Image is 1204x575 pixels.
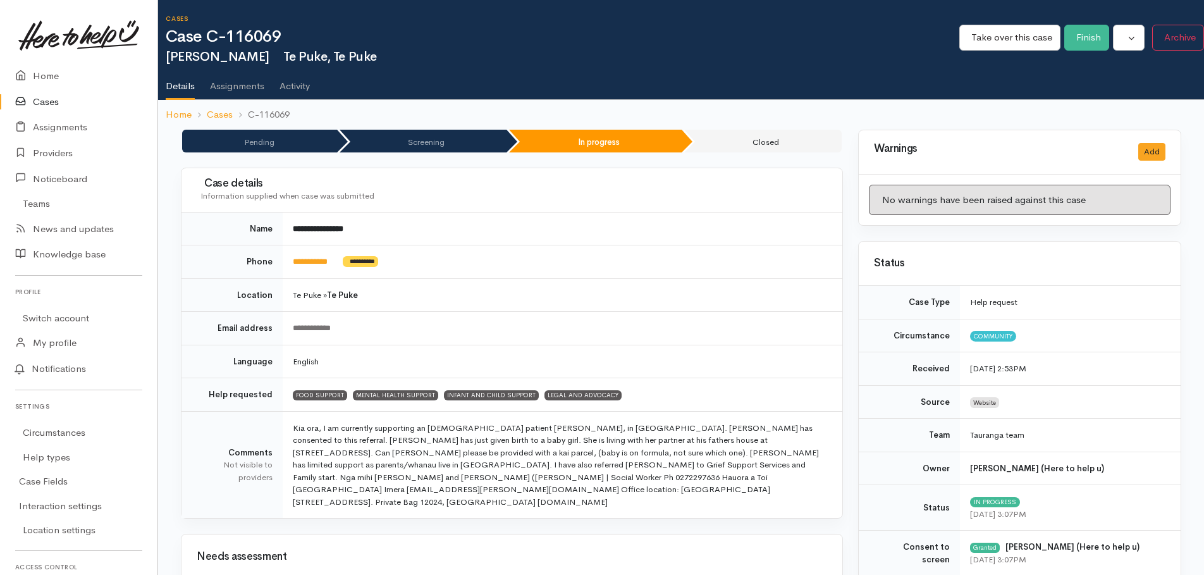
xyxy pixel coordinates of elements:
span: FOOD SUPPORT [293,390,347,400]
span: In progress [970,497,1020,507]
td: Location [181,278,283,312]
h1: Case C-116069 [166,28,959,46]
td: Team [859,419,960,452]
a: Assignments [210,64,264,99]
b: [PERSON_NAME] (Here to help u) [1005,541,1139,552]
td: Kia ora, I am currently supporting an [DEMOGRAPHIC_DATA] patient [PERSON_NAME], in [GEOGRAPHIC_DA... [283,411,842,518]
div: Granted [970,543,1000,553]
td: Received [859,352,960,386]
h6: Settings [15,398,142,415]
nav: breadcrumb [158,100,1204,130]
span: Community [970,331,1016,341]
b: Te Puke [327,290,358,300]
h6: Cases [166,15,959,22]
div: [DATE] 3:07PM [970,508,1165,521]
td: Name [181,213,283,245]
button: Archive [1152,25,1204,51]
span: Tauranga team [970,430,1024,440]
span: Te Puke » [293,290,358,300]
h3: Case details [200,178,827,190]
h6: Profile [15,283,142,300]
a: Home [166,108,192,122]
td: Comments [181,411,283,518]
li: Closed [684,130,842,152]
td: Circumstance [859,319,960,352]
h3: Warnings [874,143,1123,155]
button: Finish [1064,25,1109,51]
h3: Status [874,257,1165,269]
div: [DATE] 3:07PM [970,553,1165,566]
a: Details [166,64,195,101]
li: In progress [509,130,682,152]
div: No warnings have been raised against this case [869,185,1170,216]
td: Case Type [859,286,960,319]
button: Add [1138,143,1165,161]
span: MENTAL HEALTH SUPPORT [353,390,438,400]
div: Information supplied when case was submitted [200,190,827,202]
a: Cases [207,108,233,122]
td: Phone [181,245,283,279]
td: English [283,345,842,378]
span: Website [970,397,999,407]
td: Source [859,385,960,419]
td: Owner [859,452,960,485]
span: INFANT AND CHILD SUPPORT [444,390,539,400]
li: C-116069 [233,108,290,122]
b: [PERSON_NAME] (Here to help u) [970,463,1104,474]
h2: [PERSON_NAME] [166,50,959,64]
li: Pending [182,130,337,152]
span: Te Puke, Te Puke [277,49,377,65]
td: Help request [960,286,1181,319]
td: Help requested [181,378,283,412]
h3: Needs assessment [197,551,827,563]
button: Take over this case [959,25,1060,51]
li: Screening [340,130,507,152]
time: [DATE] 2:53PM [970,363,1026,374]
td: Language [181,345,283,378]
div: Not visible to providers [197,459,273,483]
td: Status [859,485,960,531]
span: LEGAL AND ADVOCACY [544,390,622,400]
a: Activity [279,64,310,99]
td: Email address [181,312,283,345]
